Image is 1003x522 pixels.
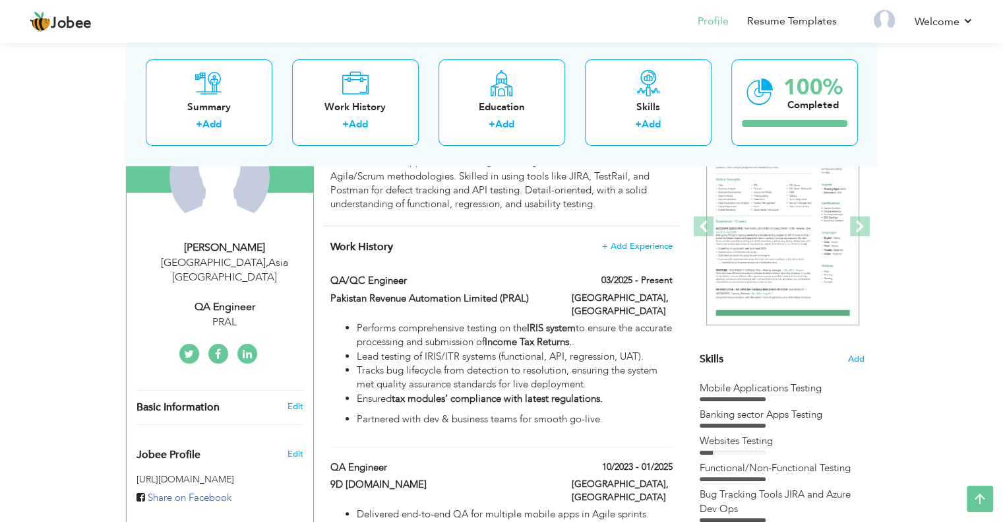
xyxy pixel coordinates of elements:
[874,10,895,31] img: Profile Img
[700,461,865,475] div: Functional/Non-Functional Testing
[848,353,865,366] span: Add
[330,292,552,306] label: Pakistan Revenue Automation Limited (PRAL)
[602,242,673,251] span: + Add Experience
[747,14,837,29] a: Resume Templates
[700,408,865,422] div: Banking sector Apps Testing
[266,255,268,270] span: ,
[698,14,729,29] a: Profile
[449,100,555,114] div: Education
[783,77,843,98] div: 100%
[169,127,270,227] img: Rabia sultan
[601,274,673,287] label: 03/2025 - Present
[357,392,672,406] p: Ensured
[357,350,672,364] li: Lead testing of IRIS/ITR systems (functional, API, regression, UAT).
[196,118,202,132] label: +
[915,14,973,30] a: Welcome
[303,100,408,114] div: Work History
[349,118,368,131] a: Add
[137,474,303,484] h5: [URL][DOMAIN_NAME]
[287,401,303,412] a: Edit
[357,412,672,426] p: Partnered with dev & business teams for smooth go-live.
[357,364,672,392] li: Tracks bug lifecycle from detection to resolution, ensuring the system met quality assurance stan...
[489,118,495,132] label: +
[527,321,576,335] strong: IRIS system
[30,11,51,32] img: jobee.io
[357,321,672,350] li: Performs comprehensive testing on the to ensure the accurate processing and submission of .
[572,478,673,504] label: [GEOGRAPHIC_DATA], [GEOGRAPHIC_DATA]
[700,352,723,366] span: Skills
[51,16,92,31] span: Jobee
[30,11,92,32] a: Jobee
[392,392,603,405] strong: tax modules’ compliance with latest regulations.
[148,491,231,504] span: Share on Facebook
[635,118,642,132] label: +
[137,449,200,461] span: Jobee Profile
[137,255,313,286] div: [GEOGRAPHIC_DATA] Asia [GEOGRAPHIC_DATA]
[342,118,349,132] label: +
[700,381,865,395] div: Mobile Applications Testing
[783,98,843,112] div: Completed
[330,274,552,288] label: QA/QC Engineer
[572,292,673,318] label: [GEOGRAPHIC_DATA], [GEOGRAPHIC_DATA]
[700,434,865,448] div: Websites Testing
[330,461,552,474] label: QA Engineer
[330,240,393,254] span: Work History
[137,300,313,315] div: QA Engineer
[485,335,572,348] strong: Income Tax Returns.
[202,118,222,131] a: Add
[137,315,313,330] div: PRAL
[137,402,220,414] span: Basic Information
[700,488,865,516] div: Bug Tracking Tools JIRA and Azure Dev Ops
[287,448,303,460] span: Edit
[495,118,514,131] a: Add
[156,100,262,114] div: Summary
[330,127,672,212] div: Experienced Manual SQA Engineer with 4 years of expertise in designing and executing test cases, ...
[357,507,672,521] p: Delivered end-to-end QA for multiple mobile apps in Agile sprints.
[595,100,701,114] div: Skills
[127,435,313,468] div: Enhance your career by creating a custom URL for your Jobee public profile.
[330,240,672,253] h4: This helps to show the companies you have worked for.
[137,240,313,255] div: [PERSON_NAME]
[642,118,661,131] a: Add
[330,478,552,492] label: 9D [DOMAIN_NAME]
[602,461,673,474] label: 10/2023 - 01/2025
